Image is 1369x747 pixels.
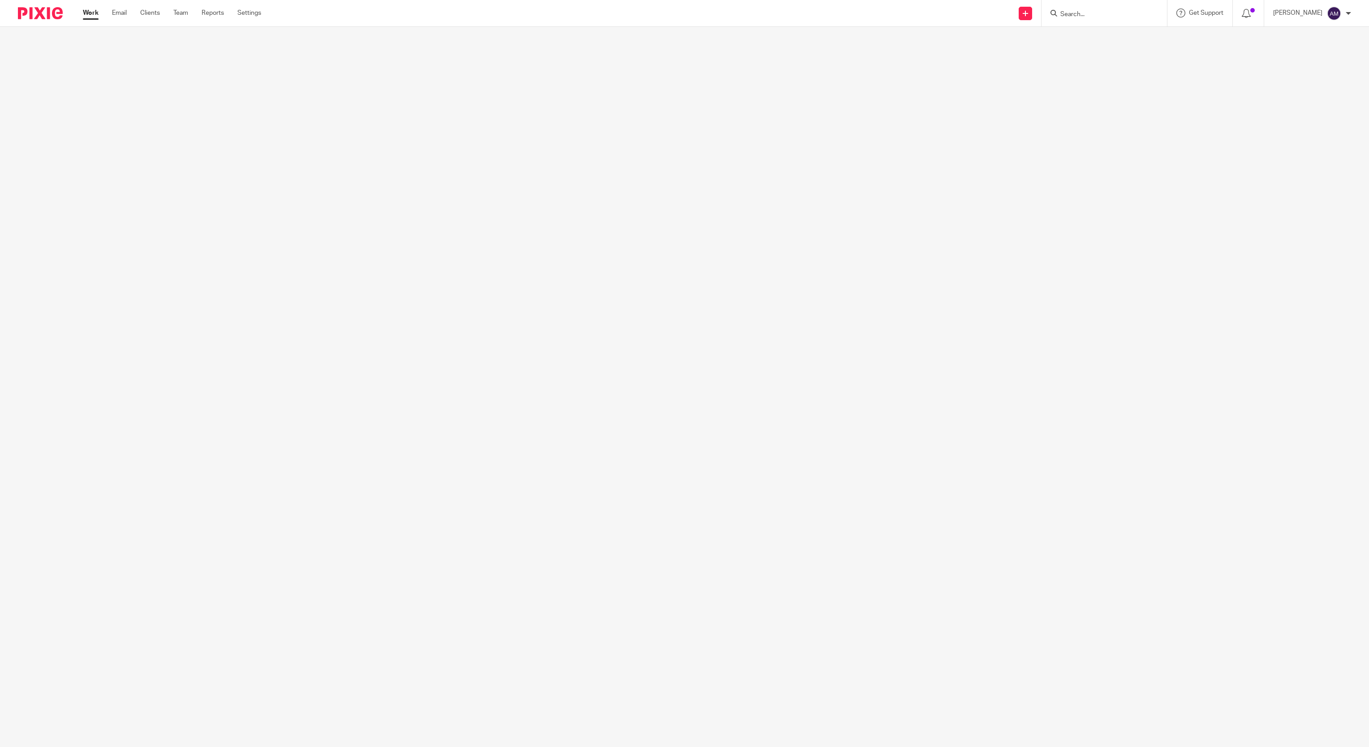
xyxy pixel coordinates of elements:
[140,9,160,17] a: Clients
[1327,6,1341,21] img: svg%3E
[173,9,188,17] a: Team
[1059,11,1140,19] input: Search
[18,7,63,19] img: Pixie
[1273,9,1322,17] p: [PERSON_NAME]
[237,9,261,17] a: Settings
[1189,10,1223,16] span: Get Support
[83,9,99,17] a: Work
[202,9,224,17] a: Reports
[112,9,127,17] a: Email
